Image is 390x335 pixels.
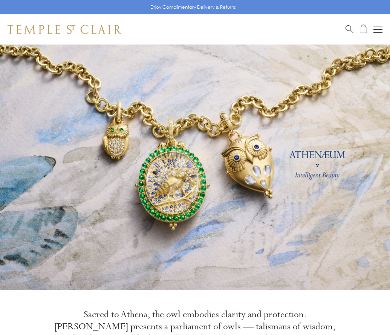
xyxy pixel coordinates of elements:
p: Enjoy Complimentary Delivery & Returns [150,3,236,11]
img: Temple St. Clair [8,25,121,34]
a: Open Shopping Bag [360,25,367,34]
a: Search [346,25,353,34]
button: Open navigation [373,25,382,34]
